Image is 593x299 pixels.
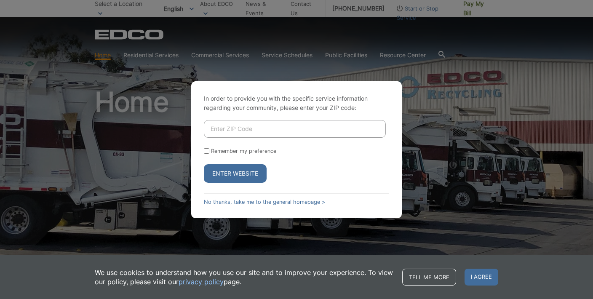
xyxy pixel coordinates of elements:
[204,94,389,112] p: In order to provide you with the specific service information regarding your community, please en...
[204,199,325,205] a: No thanks, take me to the general homepage >
[211,148,276,154] label: Remember my preference
[465,269,498,286] span: I agree
[402,269,456,286] a: Tell me more
[204,120,386,138] input: Enter ZIP Code
[179,277,224,286] a: privacy policy
[95,268,394,286] p: We use cookies to understand how you use our site and to improve your experience. To view our pol...
[204,164,267,183] button: Enter Website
